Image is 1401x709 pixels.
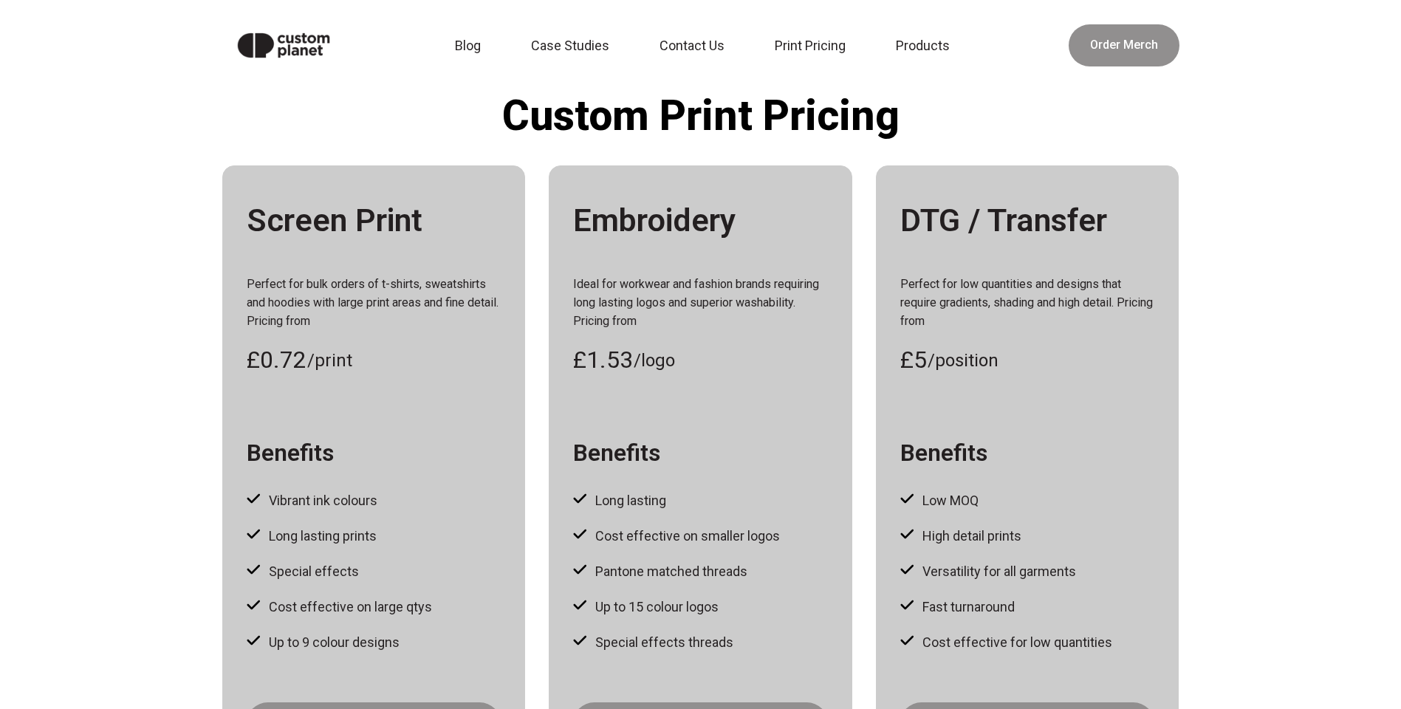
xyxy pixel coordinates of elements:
a: Products [887,30,967,62]
li: Fast turnaround [900,597,1112,617]
img: Custom Planet logo in black [222,18,346,73]
span: £5 [900,342,927,379]
li: Special effects threads [573,632,780,653]
p: Perfect for bulk orders of t-shirts, sweatshirts and hoodies with large print areas and fine deta... [247,275,501,330]
h2: DTG / Transfer [900,202,1155,240]
span: /logo [634,347,675,374]
a: Print Pricing [766,30,863,62]
a: Order Merch [1069,24,1179,66]
li: High detail prints [900,526,1112,547]
h3: Benefits [247,439,334,467]
a: Case Studies [522,30,627,62]
li: Up to 15 colour logos [573,597,780,617]
span: /position [928,347,998,374]
li: Low MOQ [900,490,1112,511]
a: Blog [446,30,499,62]
a: Contact Us [651,30,742,62]
p: Perfect for low quantities and designs that require gradients, shading and high detail. Pricing from [900,275,1155,330]
li: Cost effective for low quantities [900,632,1112,653]
iframe: Chat Widget [1327,638,1401,709]
li: Vibrant ink colours [247,490,432,511]
h3: Benefits [900,439,987,467]
li: Special effects [247,561,432,582]
li: Long lasting [573,490,780,511]
li: Long lasting prints [247,526,432,547]
span: /print [307,347,352,374]
span: £0.72 [247,342,306,379]
li: Cost effective on large qtys [247,597,432,617]
h2: Embroidery [573,202,828,240]
li: Up to 9 colour designs [247,632,432,653]
nav: Main navigation [363,30,1050,62]
h1: Custom Print Pricing [394,91,1007,141]
h2: Screen Print [247,202,501,240]
span: £1.53 [573,342,633,379]
li: Versatility for all garments [900,561,1112,582]
p: Ideal for workwear and fashion brands requiring long lasting logos and superior washability. Pric... [573,275,828,330]
li: Pantone matched threads [573,561,780,582]
div: Widget pro chat [1327,638,1401,709]
h3: Benefits [573,439,660,467]
li: Cost effective on smaller logos [573,526,780,547]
